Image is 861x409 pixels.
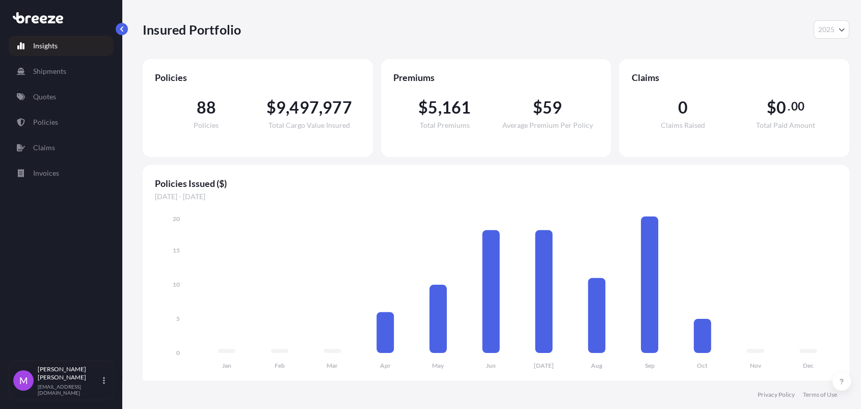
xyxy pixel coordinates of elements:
p: Invoices [33,168,59,178]
p: Policies [33,117,58,127]
span: Policies [194,122,219,129]
tspan: [DATE] [534,362,554,369]
tspan: 10 [173,281,180,288]
button: Year Selector [814,20,849,39]
tspan: Jan [222,362,231,369]
span: $ [266,99,276,116]
span: $ [418,99,428,116]
p: Quotes [33,92,56,102]
span: Claims [631,71,837,84]
span: $ [767,99,776,116]
tspan: May [432,362,444,369]
span: 9 [276,99,286,116]
a: Privacy Policy [758,391,795,399]
span: Claims Raised [661,122,705,129]
a: Shipments [9,61,114,81]
p: Insights [33,41,58,51]
tspan: Dec [803,362,814,369]
a: Claims [9,138,114,158]
span: 88 [197,99,216,116]
span: 497 [289,99,319,116]
span: , [438,99,441,116]
tspan: 20 [173,215,180,223]
span: Total Cargo Value Insured [268,122,350,129]
span: $ [533,99,543,116]
tspan: Feb [275,362,285,369]
p: [EMAIL_ADDRESS][DOMAIN_NAME] [38,384,101,396]
p: Claims [33,143,55,153]
tspan: Mar [327,362,338,369]
a: Quotes [9,87,114,107]
span: 2025 [818,24,835,35]
a: Invoices [9,163,114,183]
a: Terms of Use [803,391,837,399]
span: 0 [678,99,688,116]
tspan: Aug [591,362,603,369]
span: Average Premium Per Policy [502,122,593,129]
tspan: 5 [176,315,180,322]
a: Insights [9,36,114,56]
span: 0 [776,99,786,116]
span: Total Premiums [420,122,470,129]
span: 977 [322,99,352,116]
tspan: Sep [644,362,654,369]
span: M [19,375,28,386]
span: Premiums [393,71,599,84]
span: 161 [442,99,471,116]
tspan: Jun [486,362,496,369]
a: Policies [9,112,114,132]
tspan: 15 [173,247,180,254]
tspan: Nov [749,362,761,369]
p: Insured Portfolio [143,21,241,38]
p: [PERSON_NAME] [PERSON_NAME] [38,365,101,381]
p: Shipments [33,66,66,76]
span: . [788,102,790,111]
span: Policies Issued ($) [155,177,837,189]
span: 00 [791,102,804,111]
tspan: Oct [697,362,708,369]
tspan: Apr [380,362,391,369]
span: Total Paid Amount [756,122,815,129]
span: 5 [428,99,438,116]
span: , [286,99,289,116]
span: [DATE] - [DATE] [155,192,837,202]
span: 59 [543,99,562,116]
span: Policies [155,71,361,84]
tspan: 0 [176,349,180,357]
span: , [319,99,322,116]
